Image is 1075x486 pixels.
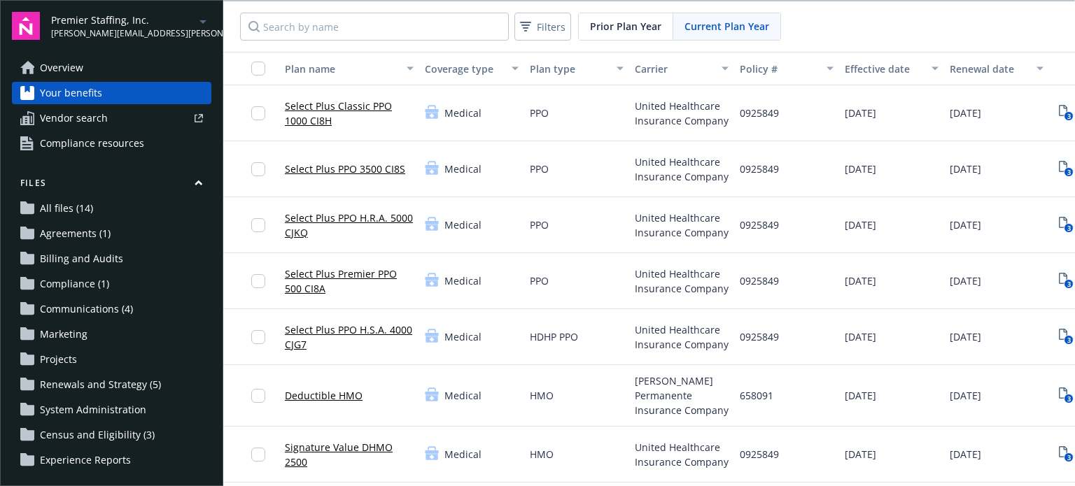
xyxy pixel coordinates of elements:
input: Toggle Row Selected [251,330,265,344]
span: 0925849 [740,106,779,120]
span: PPO [530,162,549,176]
text: 3 [1067,280,1070,289]
button: Premier Staffing, Inc.[PERSON_NAME][EMAIL_ADDRESS][PERSON_NAME][DOMAIN_NAME]arrowDropDown [51,12,211,40]
div: Renewal date [950,62,1028,76]
span: Your benefits [40,82,102,104]
span: United Healthcare Insurance Company [635,322,729,352]
a: Select Plus PPO H.R.A. 5000 CJKQ [285,210,414,240]
span: Billing and Audits [40,248,123,270]
span: [DATE] [950,273,981,288]
a: Select Plus Premier PPO 500 CI8A [285,266,414,296]
span: [DATE] [950,106,981,120]
span: 0925849 [740,329,779,344]
span: Census and Eligibility (3) [40,424,155,446]
a: Census and Eligibility (3) [12,424,211,446]
button: Policy # [734,52,839,85]
span: United Healthcare Insurance Company [635,99,729,128]
div: Policy # [740,62,818,76]
a: System Administration [12,399,211,421]
span: United Healthcare Insurance Company [635,155,729,184]
text: 3 [1067,394,1070,403]
span: [DATE] [950,388,981,403]
span: Overview [40,57,83,79]
span: [DATE] [845,106,876,120]
span: [DATE] [950,162,981,176]
input: Toggle Row Selected [251,218,265,232]
span: [DATE] [950,329,981,344]
div: Plan type [530,62,608,76]
span: [DATE] [950,447,981,462]
button: Files [12,177,211,194]
span: 0925849 [740,162,779,176]
span: System Administration [40,399,146,421]
div: Plan name [285,62,398,76]
span: Renewals and Strategy (5) [40,373,161,396]
a: Renewals and Strategy (5) [12,373,211,396]
input: Toggle Row Selected [251,274,265,288]
div: Coverage type [425,62,503,76]
span: HDHP PPO [530,329,578,344]
text: 3 [1067,224,1070,233]
span: Premier Staffing, Inc. [51,13,195,27]
span: Current Plan Year [684,19,769,34]
button: Carrier [629,52,734,85]
span: Filters [537,20,565,34]
input: Select all [251,62,265,76]
a: Experience Reports [12,449,211,471]
span: Medical [444,217,482,232]
span: Medical [444,106,482,120]
a: arrowDropDown [195,13,211,29]
span: All files (14) [40,197,93,220]
span: Medical [444,273,482,288]
a: Vendor search [12,107,211,129]
span: [DATE] [845,273,876,288]
text: 3 [1067,453,1070,462]
span: [DATE] [845,329,876,344]
a: Billing and Audits [12,248,211,270]
span: Experience Reports [40,449,131,471]
span: Medical [444,447,482,462]
a: All files (14) [12,197,211,220]
span: Compliance resources [40,132,144,155]
a: Marketing [12,323,211,345]
span: Medical [444,388,482,403]
a: Communications (4) [12,298,211,320]
span: Medical [444,162,482,176]
a: Select Plus Classic PPO 1000 CI8H [285,99,414,128]
div: Effective date [845,62,923,76]
span: Agreements (1) [40,222,111,245]
text: 3 [1067,168,1070,177]
span: [DATE] [845,217,876,232]
input: Toggle Row Selected [251,162,265,176]
img: navigator-logo.svg [12,12,40,40]
span: [DATE] [845,162,876,176]
input: Toggle Row Selected [251,389,265,403]
span: 0925849 [740,447,779,462]
input: Search by name [240,13,509,41]
span: [PERSON_NAME][EMAIL_ADDRESS][PERSON_NAME][DOMAIN_NAME] [51,27,195,40]
a: Overview [12,57,211,79]
span: Projects [40,348,77,371]
span: Compliance (1) [40,273,109,295]
a: Select Plus PPO 3500 CI8S [285,162,405,176]
span: Communications (4) [40,298,133,320]
span: PPO [530,106,549,120]
button: Effective date [839,52,944,85]
a: Signature Value DHMO 2500 [285,440,414,469]
a: Projects [12,348,211,371]
div: Carrier [635,62,713,76]
span: Prior Plan Year [590,19,661,34]
span: HMO [530,388,554,403]
span: [PERSON_NAME] Permanente Insurance Company [635,373,729,417]
span: 0925849 [740,217,779,232]
span: 658091 [740,388,773,403]
span: PPO [530,217,549,232]
input: Toggle Row Selected [251,448,265,462]
a: Your benefits [12,82,211,104]
span: [DATE] [950,217,981,232]
a: Select Plus PPO H.S.A. 4000 CJG7 [285,322,414,352]
span: United Healthcare Insurance Company [635,266,729,296]
a: Compliance resources [12,132,211,155]
button: Renewal date [944,52,1049,85]
button: Plan type [524,52,629,85]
